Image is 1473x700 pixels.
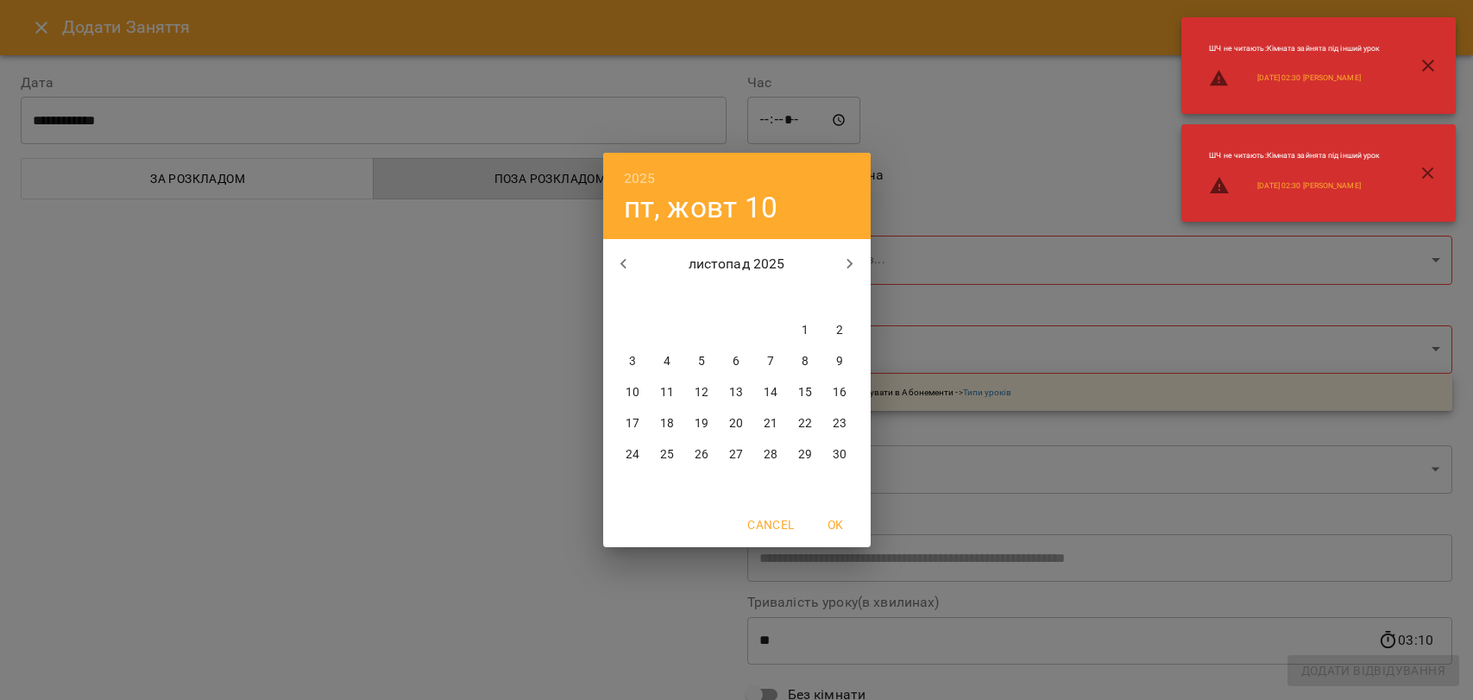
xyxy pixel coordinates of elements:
[825,408,856,439] button: 23
[764,415,777,432] p: 21
[721,289,752,306] span: чт
[833,384,847,401] p: 16
[790,377,821,408] button: 15
[1195,143,1394,168] li: ШЧ не читають : Кімната зайнята під інший урок
[798,446,812,464] p: 29
[790,289,821,306] span: сб
[798,415,812,432] p: 22
[652,377,683,408] button: 11
[756,439,787,470] button: 28
[721,408,752,439] button: 20
[756,377,787,408] button: 14
[733,353,740,370] p: 6
[721,346,752,377] button: 6
[767,353,774,370] p: 7
[618,439,649,470] button: 24
[652,408,683,439] button: 18
[629,353,636,370] p: 3
[687,346,718,377] button: 5
[695,415,708,432] p: 19
[687,408,718,439] button: 19
[764,446,777,464] p: 28
[825,315,856,346] button: 2
[798,384,812,401] p: 15
[626,415,639,432] p: 17
[624,190,778,225] button: пт, жовт 10
[1257,180,1360,192] a: [DATE] 02:30 [PERSON_NAME]
[729,384,743,401] p: 13
[825,377,856,408] button: 16
[790,346,821,377] button: 8
[740,509,801,540] button: Cancel
[660,446,674,464] p: 25
[815,514,857,535] span: OK
[756,289,787,306] span: пт
[618,289,649,306] span: пн
[1257,73,1360,84] a: [DATE] 02:30 [PERSON_NAME]
[687,289,718,306] span: ср
[836,353,843,370] p: 9
[687,439,718,470] button: 26
[790,315,821,346] button: 1
[729,446,743,464] p: 27
[809,509,864,540] button: OK
[756,408,787,439] button: 21
[618,346,649,377] button: 3
[626,446,639,464] p: 24
[664,353,670,370] p: 4
[836,322,843,339] p: 2
[644,254,829,274] p: листопад 2025
[624,167,656,191] button: 2025
[756,346,787,377] button: 7
[652,289,683,306] span: вт
[747,514,794,535] span: Cancel
[698,353,705,370] p: 5
[825,289,856,306] span: нд
[695,384,708,401] p: 12
[618,408,649,439] button: 17
[695,446,708,464] p: 26
[660,415,674,432] p: 18
[660,384,674,401] p: 11
[687,377,718,408] button: 12
[802,322,809,339] p: 1
[790,439,821,470] button: 29
[825,346,856,377] button: 9
[729,415,743,432] p: 20
[1195,36,1394,61] li: ШЧ не читають : Кімната зайнята під інший урок
[802,353,809,370] p: 8
[652,346,683,377] button: 4
[721,377,752,408] button: 13
[626,384,639,401] p: 10
[721,439,752,470] button: 27
[764,384,777,401] p: 14
[833,446,847,464] p: 30
[825,439,856,470] button: 30
[652,439,683,470] button: 25
[833,415,847,432] p: 23
[618,377,649,408] button: 10
[790,408,821,439] button: 22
